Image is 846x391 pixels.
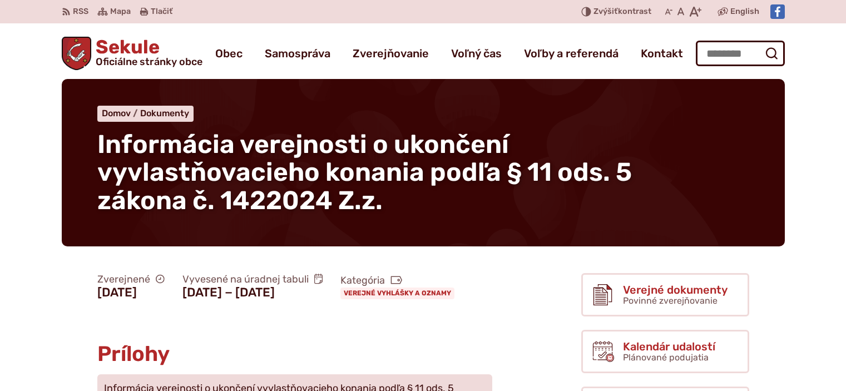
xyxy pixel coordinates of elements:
span: Tlačiť [151,7,172,17]
span: Sekule [91,38,202,67]
figcaption: [DATE] − [DATE] [182,285,323,300]
figcaption: [DATE] [97,285,165,300]
img: Prejsť na Facebook stránku [770,4,785,19]
span: Domov [102,108,131,118]
span: Verejné dokumenty [623,284,728,296]
a: Obec [215,38,243,69]
a: Voľby a referendá [524,38,619,69]
a: Logo Sekule, prejsť na domovskú stránku. [62,37,203,70]
img: Prejsť na domovskú stránku [62,37,92,70]
span: English [730,5,759,18]
a: Zverejňovanie [353,38,429,69]
a: Voľný čas [451,38,502,69]
span: Mapa [110,5,131,18]
a: Verejné dokumenty Povinné zverejňovanie [581,273,749,316]
span: Informácia verejnosti o ukončení vyvlastňovacieho konania podľa § 11 ods. 5 zákona č. 1422024 Z.z. [97,129,632,216]
a: Kalendár udalostí Plánované podujatia [581,330,749,373]
span: RSS [73,5,88,18]
h2: Prílohy [97,343,492,366]
span: Vyvesené na úradnej tabuli [182,273,323,286]
a: Kontakt [641,38,683,69]
span: Zverejnené [97,273,165,286]
a: Dokumenty [140,108,189,118]
span: Povinné zverejňovanie [623,295,718,306]
span: Kalendár udalostí [623,340,715,353]
span: Zvýšiť [593,7,618,16]
span: Plánované podujatia [623,352,709,363]
span: kontrast [593,7,651,17]
a: Samospráva [265,38,330,69]
a: English [728,5,761,18]
span: Kategória [340,274,459,287]
span: Oficiálne stránky obce [96,57,202,67]
a: Verejné vyhlášky a oznamy [340,288,454,299]
a: Domov [102,108,140,118]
